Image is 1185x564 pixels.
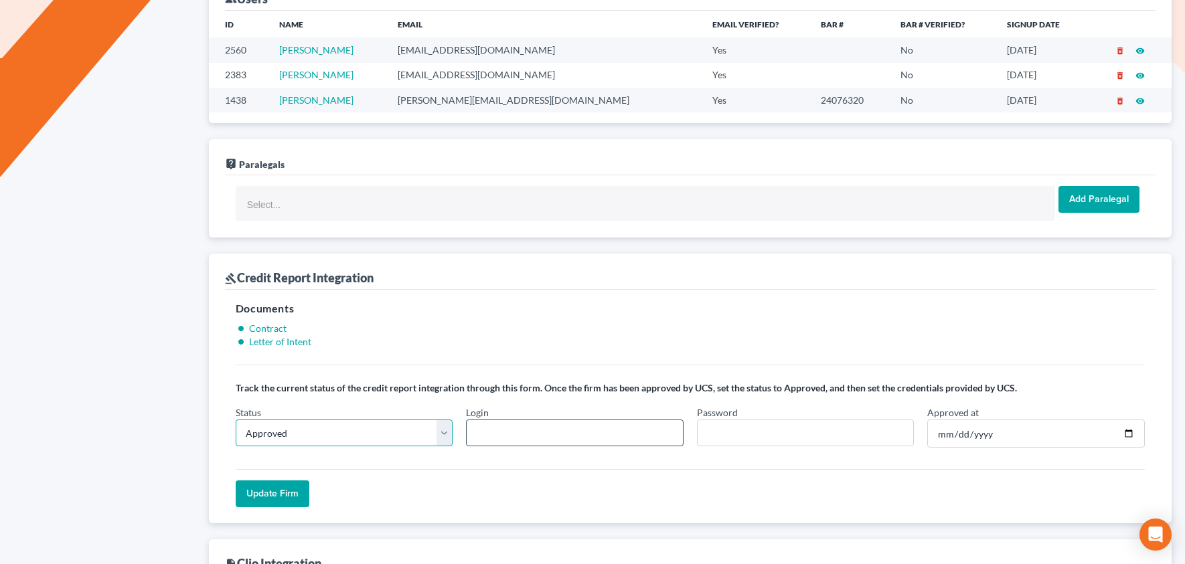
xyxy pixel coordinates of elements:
input: Update Firm [236,480,309,507]
label: Approved at [927,405,979,419]
a: delete_forever [1115,94,1125,106]
a: delete_forever [1115,69,1125,80]
td: No [890,37,996,62]
td: [EMAIL_ADDRESS][DOMAIN_NAME] [387,63,701,88]
td: Yes [702,88,811,112]
td: [DATE] [996,63,1089,88]
td: 2560 [209,37,268,62]
td: [PERSON_NAME][EMAIL_ADDRESS][DOMAIN_NAME] [387,88,701,112]
label: Password [697,405,738,419]
td: No [890,63,996,88]
th: Email Verified? [702,11,811,37]
a: [PERSON_NAME] [279,69,353,80]
p: Track the current status of the credit report integration through this form. Once the firm has be... [236,381,1145,395]
div: Credit Report Integration [225,270,374,286]
td: [DATE] [996,37,1089,62]
i: gavel [225,272,237,284]
td: [EMAIL_ADDRESS][DOMAIN_NAME] [387,37,701,62]
td: 2383 [209,63,268,88]
i: visibility [1135,96,1145,106]
th: Signup Date [996,11,1089,37]
a: delete_forever [1115,44,1125,56]
th: Email [387,11,701,37]
a: Letter of Intent [249,336,311,347]
i: delete_forever [1115,46,1125,56]
i: delete_forever [1115,96,1125,106]
td: Yes [702,63,811,88]
a: visibility [1135,69,1145,80]
td: No [890,88,996,112]
a: visibility [1135,44,1145,56]
i: visibility [1135,71,1145,80]
td: 24076320 [810,88,890,112]
label: Login [466,405,489,419]
i: live_help [225,158,237,170]
label: Status [236,405,261,419]
a: Contract [249,322,287,334]
th: ID [209,11,268,37]
input: Add Paralegal [1058,186,1139,213]
td: Yes [702,37,811,62]
td: [DATE] [996,88,1089,112]
a: [PERSON_NAME] [279,44,353,56]
i: visibility [1135,46,1145,56]
th: Bar # Verified? [890,11,996,37]
span: Paralegals [239,159,285,170]
td: 1438 [209,88,268,112]
th: Name [268,11,387,37]
th: Bar # [810,11,890,37]
i: delete_forever [1115,71,1125,80]
a: visibility [1135,94,1145,106]
a: [PERSON_NAME] [279,94,353,106]
h5: Documents [236,300,1145,316]
div: Open Intercom Messenger [1139,519,1172,551]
